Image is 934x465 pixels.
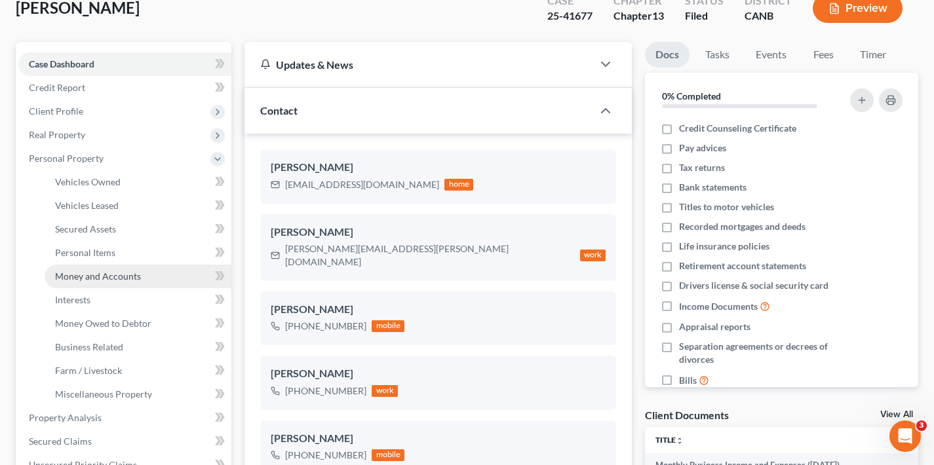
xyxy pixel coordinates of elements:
[260,58,577,71] div: Updates & News
[55,388,152,400] span: Miscellaneous Property
[45,335,231,359] a: Business Related
[55,247,115,258] span: Personal Items
[802,42,844,67] a: Fees
[45,359,231,382] a: Farm / Livestock
[679,181,747,194] span: Bank statements
[45,217,231,241] a: Secured Assets
[285,242,575,269] div: [PERSON_NAME][EMAIL_ADDRESS][PERSON_NAME][DOMAIN_NAME]
[695,42,740,67] a: Tasks
[260,104,298,117] span: Contact
[372,385,398,397] div: work
[849,42,897,67] a: Timer
[679,300,758,313] span: Income Documents
[45,312,231,335] a: Money Owed to Debtor
[679,320,750,333] span: Appraisal reports
[285,384,366,398] div: [PHONE_NUMBER]
[55,223,116,234] span: Secured Assets
[679,259,806,272] span: Retirement account statements
[45,241,231,265] a: Personal Items
[45,288,231,312] a: Interests
[29,129,85,140] span: Real Property
[55,270,141,282] span: Money and Accounts
[55,341,123,352] span: Business Related
[271,366,606,382] div: [PERSON_NAME]
[679,340,838,366] span: Separation agreements or decrees of divorces
[444,179,473,191] div: home
[645,42,690,67] a: Docs
[285,449,366,462] div: [PHONE_NUMBER]
[271,160,606,176] div: [PERSON_NAME]
[271,302,606,318] div: [PERSON_NAME]
[55,200,119,211] span: Vehicles Leased
[29,436,92,447] span: Secured Claims
[55,318,151,329] span: Money Owed to Debtor
[271,225,606,240] div: [PERSON_NAME]
[676,437,684,445] i: unfold_more
[18,430,231,453] a: Secured Claims
[679,240,769,253] span: Life insurance policies
[285,178,439,191] div: [EMAIL_ADDRESS][DOMAIN_NAME]
[745,9,792,24] div: CANB
[18,76,231,100] a: Credit Report
[613,9,664,24] div: Chapter
[916,420,927,431] span: 3
[45,382,231,406] a: Miscellaneous Property
[55,365,122,376] span: Farm / Livestock
[45,194,231,217] a: Vehicles Leased
[45,265,231,288] a: Money and Accounts
[685,9,724,24] div: Filed
[271,431,606,447] div: [PERSON_NAME]
[652,9,664,22] span: 13
[580,250,606,261] div: work
[662,90,721,102] strong: 0% Completed
[745,42,797,67] a: Events
[285,320,366,333] div: [PHONE_NUMBER]
[45,170,231,194] a: Vehicles Owned
[645,408,729,422] div: Client Documents
[889,420,921,452] iframe: Intercom live chat
[679,279,828,292] span: Drivers license & social security card
[29,82,85,93] span: Credit Report
[679,374,697,387] span: Bills
[547,9,593,24] div: 25-41677
[55,294,90,305] span: Interests
[679,200,774,214] span: Titles to motor vehicles
[679,220,806,233] span: Recorded mortgages and deeds
[29,412,102,423] span: Property Analysis
[655,435,684,445] a: Titleunfold_more
[18,52,231,76] a: Case Dashboard
[372,449,404,461] div: mobile
[29,153,104,164] span: Personal Property
[18,406,231,430] a: Property Analysis
[679,161,725,174] span: Tax returns
[679,141,726,155] span: Pay advices
[372,320,404,332] div: mobile
[880,410,913,419] a: View All
[29,58,94,69] span: Case Dashboard
[55,176,121,187] span: Vehicles Owned
[679,122,796,135] span: Credit Counseling Certificate
[29,105,83,117] span: Client Profile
